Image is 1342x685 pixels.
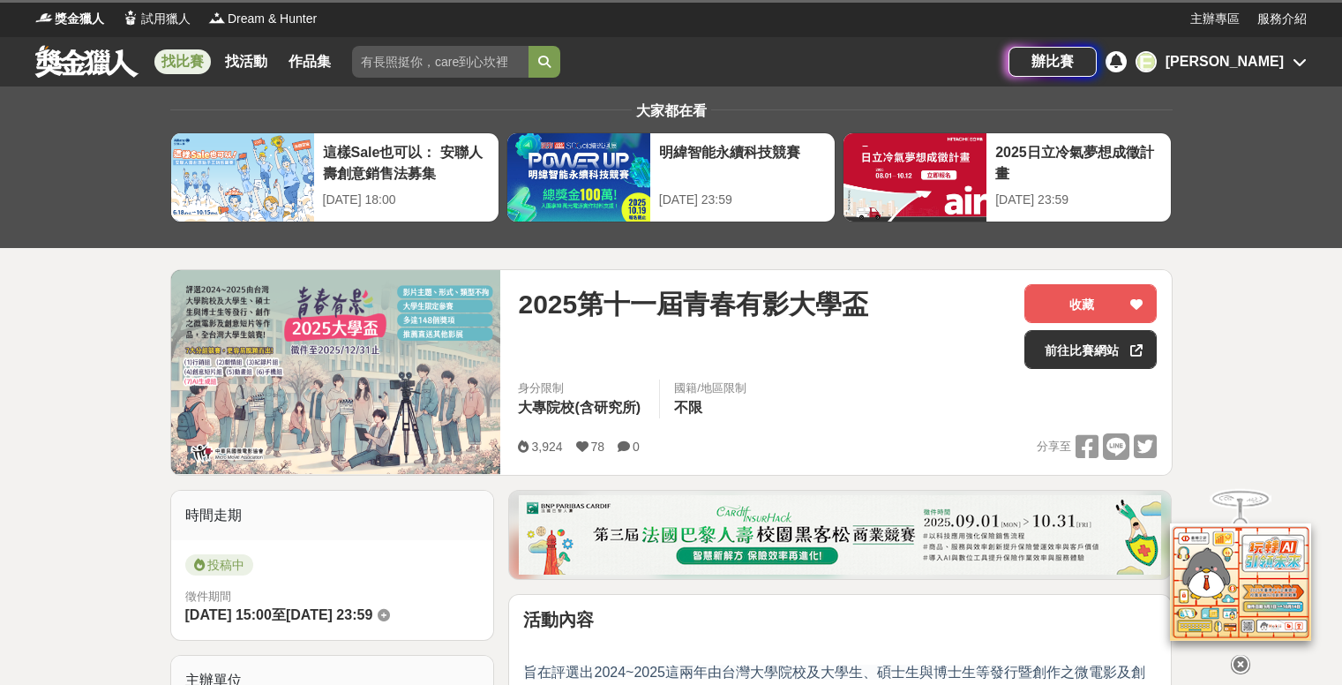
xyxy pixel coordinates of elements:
[185,607,272,622] span: [DATE] 15:00
[35,10,104,28] a: Logo獎金獵人
[122,10,191,28] a: Logo試用獵人
[170,132,499,222] a: 這樣Sale也可以： 安聯人壽創意銷售法募集[DATE] 18:00
[323,191,490,209] div: [DATE] 18:00
[185,590,231,603] span: 徵件期間
[281,49,338,74] a: 作品集
[659,142,826,182] div: 明緯智能永續科技競賽
[531,440,562,454] span: 3,924
[506,132,836,222] a: 明緯智能永續科技競賽[DATE] 23:59
[272,607,286,622] span: 至
[122,9,139,26] img: Logo
[1257,10,1307,28] a: 服務介紹
[633,440,640,454] span: 0
[1136,51,1157,72] div: E
[659,191,826,209] div: [DATE] 23:59
[518,400,641,415] span: 大專院校(含研究所)
[185,554,253,576] span: 投稿中
[523,610,594,629] strong: 活動內容
[674,400,702,415] span: 不限
[55,10,104,28] span: 獎金獵人
[995,142,1162,182] div: 2025日立冷氣夢想成徵計畫
[171,491,494,540] div: 時間走期
[519,495,1161,575] img: 331336aa-f601-432f-a281-8c17b531526f.png
[35,9,53,26] img: Logo
[154,49,211,74] a: 找比賽
[286,607,372,622] span: [DATE] 23:59
[843,132,1172,222] a: 2025日立冷氣夢想成徵計畫[DATE] 23:59
[141,10,191,28] span: 試用獵人
[518,284,868,324] span: 2025第十一屆青春有影大學盃
[1170,516,1311,634] img: d2146d9a-e6f6-4337-9592-8cefde37ba6b.png
[323,142,490,182] div: 這樣Sale也可以： 安聯人壽創意銷售法募集
[632,103,711,118] span: 大家都在看
[591,440,605,454] span: 78
[1166,51,1284,72] div: [PERSON_NAME]
[674,380,746,397] div: 國籍/地區限制
[208,10,317,28] a: LogoDream & Hunter
[228,10,317,28] span: Dream & Hunter
[171,270,501,474] img: Cover Image
[518,380,645,397] div: 身分限制
[1190,10,1240,28] a: 主辦專區
[995,191,1162,209] div: [DATE] 23:59
[218,49,274,74] a: 找活動
[1024,284,1157,323] button: 收藏
[1024,330,1157,369] a: 前往比賽網站
[1008,47,1097,77] a: 辦比賽
[208,9,226,26] img: Logo
[1037,433,1071,460] span: 分享至
[352,46,529,78] input: 有長照挺你，care到心坎裡！青春出手，拍出照顧 影音徵件活動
